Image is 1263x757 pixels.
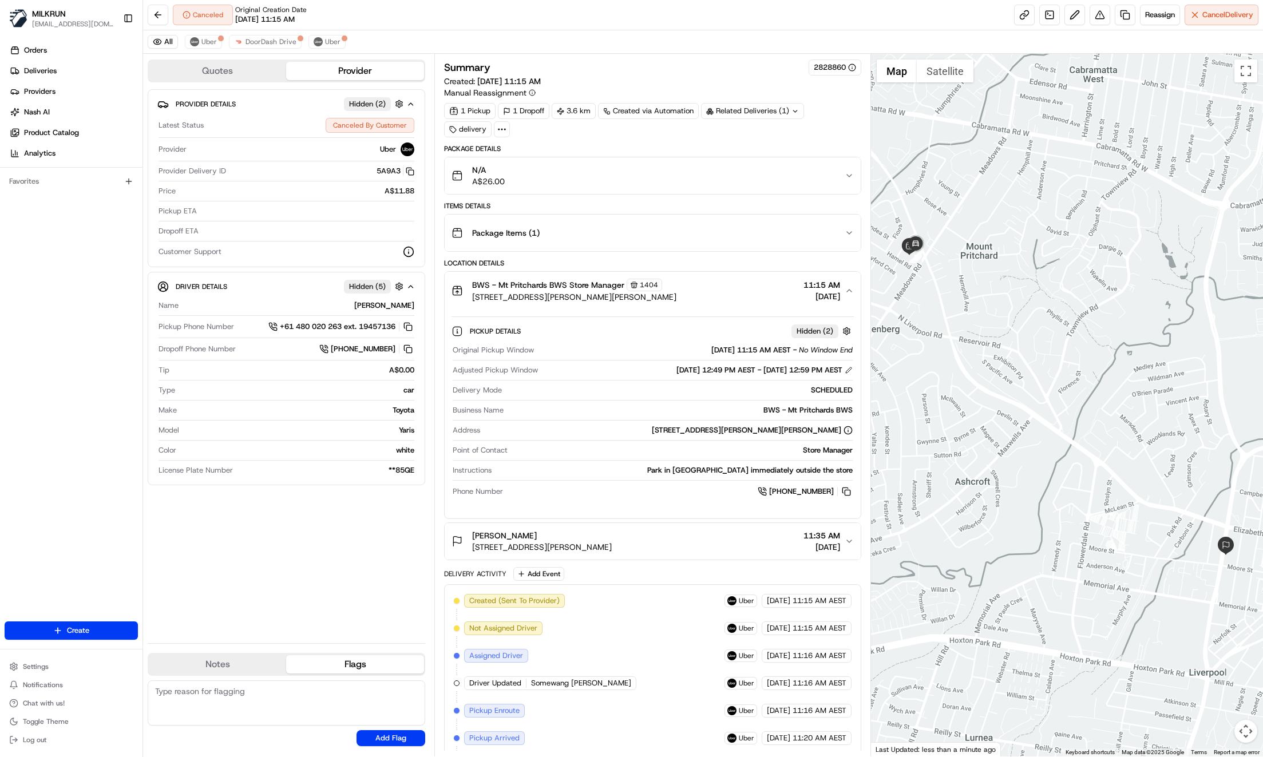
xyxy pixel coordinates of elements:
button: 5A9A3 [377,166,414,176]
span: Dropoff Phone Number [159,344,236,354]
button: Keyboard shortcuts [1066,748,1115,756]
button: Toggle fullscreen view [1234,60,1257,82]
span: Manual Reassignment [444,87,526,98]
span: [PHONE_NUMBER] [769,486,834,497]
span: Provider Delivery ID [159,166,226,176]
div: [DATE] 12:49 PM AEST - [DATE] 12:59 PM AEST [676,365,853,375]
a: Orders [5,41,142,60]
span: Uber [739,624,754,633]
span: MILKRUN [32,8,66,19]
img: uber-new-logo.jpeg [727,734,737,743]
span: [DATE] [767,706,790,716]
a: Terms [1191,749,1207,755]
button: BWS - Mt Pritchards BWS Store Manager1404[STREET_ADDRESS][PERSON_NAME][PERSON_NAME]11:15 AM[DATE] [445,272,861,310]
span: [DATE] [767,651,790,661]
span: Instructions [453,465,492,475]
a: Analytics [5,144,142,163]
span: Product Catalog [24,128,79,138]
span: Hidden ( 5 ) [349,282,386,292]
button: Create [5,621,138,640]
div: Store Manager [512,445,853,455]
div: Location Details [444,259,861,268]
span: Uber [201,37,217,46]
span: [STREET_ADDRESS][PERSON_NAME] [472,541,612,553]
div: Park in [GEOGRAPHIC_DATA] immediately outside the store [496,465,853,475]
span: Customer Support [159,247,221,257]
button: Map camera controls [1234,720,1257,743]
img: doordash_logo_v2.png [234,37,243,46]
span: License Plate Number [159,465,233,475]
span: Uber [739,706,754,715]
button: DoorDash Drive [229,35,302,49]
div: car [180,385,414,395]
button: Flags [286,655,423,673]
button: [PERSON_NAME][STREET_ADDRESS][PERSON_NAME]11:35 AM[DATE] [445,523,861,560]
span: Pickup Enroute [469,706,520,716]
button: Package Items (1) [445,215,861,251]
span: Hidden ( 2 ) [349,99,386,109]
div: BWS - Mt Pritchards BWS Store Manager1404[STREET_ADDRESS][PERSON_NAME][PERSON_NAME]11:15 AM[DATE] [445,310,861,518]
span: [STREET_ADDRESS][PERSON_NAME][PERSON_NAME] [472,291,676,303]
span: 1404 [640,280,658,290]
div: Package Details [444,144,861,153]
div: 1 Dropoff [498,103,549,119]
a: Created via Automation [598,103,699,119]
span: Provider [159,144,187,154]
span: Created: [444,76,541,87]
span: Log out [23,735,46,744]
span: Address [453,425,480,435]
span: Orders [24,45,47,56]
div: Canceled [173,5,233,25]
button: Quotes [149,62,286,80]
div: 2828860 [814,62,856,73]
img: uber-new-logo.jpeg [401,142,414,156]
span: Somewang [PERSON_NAME] [531,678,631,688]
div: Last Updated: less than a minute ago [871,742,1001,756]
span: [DATE] [803,541,840,553]
span: Deliveries [24,66,57,76]
button: Show satellite imagery [917,60,973,82]
span: Driver Details [176,282,227,291]
span: [PERSON_NAME] [472,530,537,541]
button: Provider DetailsHidden (2) [157,94,415,113]
button: Settings [5,659,138,675]
span: No Window End [799,345,853,355]
span: 11:15 AM AEST [793,623,846,633]
button: Uber [308,35,346,49]
button: Manual Reassignment [444,87,536,98]
span: BWS - Mt Pritchards BWS Store Manager [472,279,624,291]
span: Notifications [23,680,63,689]
img: uber-new-logo.jpeg [727,651,737,660]
span: Uber [739,651,754,660]
button: MILKRUNMILKRUN[EMAIL_ADDRESS][DOMAIN_NAME] [5,5,118,32]
span: Assigned Driver [469,651,523,661]
button: Uber [185,35,222,49]
span: Uber [739,734,754,743]
span: Created (Sent To Provider) [469,596,560,606]
div: Favorites [5,172,138,191]
span: Cancel Delivery [1202,10,1253,20]
button: [EMAIL_ADDRESS][DOMAIN_NAME] [32,19,114,29]
a: Providers [5,82,142,101]
button: Chat with us! [5,695,138,711]
button: +61 480 020 263 ext. 19457136 [268,320,414,333]
span: 11:35 AM [803,530,840,541]
div: A$0.00 [174,365,414,375]
span: - [793,345,797,355]
img: Google [874,742,912,756]
button: Notifications [5,677,138,693]
a: [PHONE_NUMBER] [758,485,853,498]
span: DoorDash Drive [246,37,296,46]
a: Nash AI [5,103,142,121]
button: Add Event [513,567,564,581]
span: Original Pickup Window [453,345,534,355]
span: 11:16 AM AEST [793,678,846,688]
span: Providers [24,86,56,97]
button: Show street map [877,60,917,82]
span: [PHONE_NUMBER] [331,344,395,354]
span: Delivery Mode [453,385,502,395]
button: Hidden (2) [344,97,406,111]
button: Hidden (5) [344,279,406,294]
span: 11:20 AM AEST [793,733,846,743]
